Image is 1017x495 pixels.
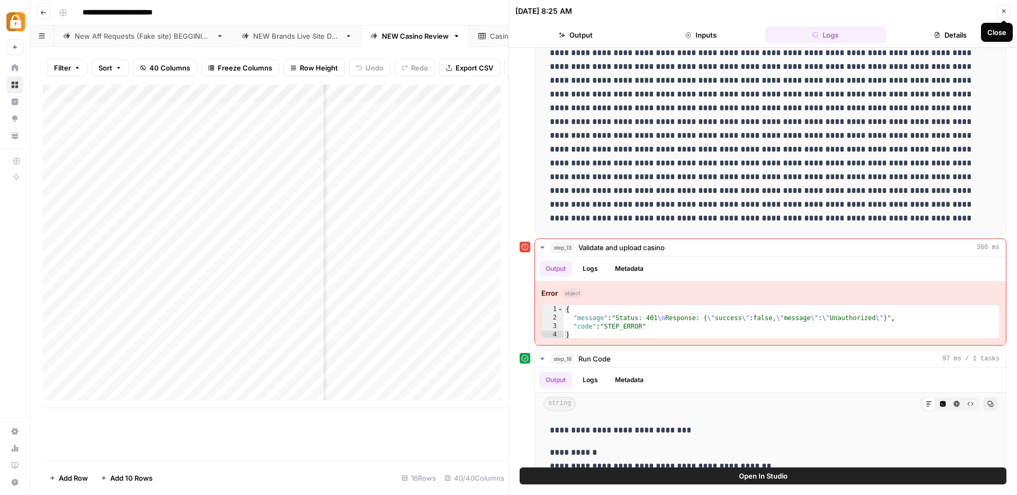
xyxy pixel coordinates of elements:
button: Details [890,26,1011,43]
div: 4 [542,331,564,339]
a: Usage [6,440,23,457]
span: Freeze Columns [218,63,272,73]
button: 40 Columns [133,59,197,76]
button: Workspace: Adzz [6,8,23,35]
div: 40/40 Columns [440,470,508,487]
button: Sort [92,59,129,76]
div: 16 Rows [397,470,440,487]
div: 1 [542,305,564,314]
div: NEW Brands Live Site Data [253,31,341,41]
span: Redo [411,63,428,73]
button: Row Height [283,59,345,76]
div: 97 ms / 1 tasks [535,368,1006,482]
div: 2 [542,314,564,322]
a: NEW Casino Review [361,25,469,47]
a: Home [6,59,23,76]
a: Browse [6,76,23,93]
span: 40 Columns [149,63,190,73]
button: Logs [576,372,604,388]
button: Help + Support [6,474,23,491]
button: Logs [576,261,604,277]
span: 366 ms [977,243,1000,252]
a: Opportunities [6,110,23,127]
div: Casino Review From Brand Sheet [490,31,600,41]
button: Redo [395,59,435,76]
span: Add Row [59,473,88,483]
span: Run Code [578,353,611,364]
button: Freeze Columns [201,59,279,76]
span: Open In Studio [739,471,788,481]
a: Your Data [6,127,23,144]
span: Filter [54,63,71,73]
div: 3 [542,322,564,331]
button: Add Row [43,470,94,487]
a: Learning Hub [6,457,23,474]
button: Undo [349,59,390,76]
span: string [543,397,576,411]
span: Validate and upload casino [578,242,665,253]
button: Output [539,372,572,388]
div: 366 ms [535,257,1006,345]
a: Casino Review From Brand Sheet [469,25,621,47]
a: New Aff Requests (Fake site) BEGGINING [54,25,233,47]
div: New Aff Requests (Fake site) BEGGINING [75,31,212,41]
button: Output [539,261,572,277]
span: Row Height [300,63,338,73]
button: Logs [765,26,886,43]
button: Metadata [609,261,650,277]
strong: Error [541,288,558,298]
span: Toggle code folding, rows 1 through 4 [557,305,563,314]
span: Add 10 Rows [110,473,153,483]
span: Sort [99,63,112,73]
button: Inputs [640,26,761,43]
a: Settings [6,423,23,440]
button: Open In Studio [520,467,1006,484]
span: step_18 [551,353,574,364]
button: Output [515,26,636,43]
a: Insights [6,93,23,110]
button: 366 ms [535,239,1006,256]
button: Add 10 Rows [94,470,159,487]
div: NEW Casino Review [382,31,449,41]
button: Metadata [609,372,650,388]
img: Adzz Logo [6,12,25,31]
button: Export CSV [439,59,500,76]
div: Close [987,27,1006,38]
button: Filter [47,59,87,76]
span: step_13 [551,242,574,253]
button: 97 ms / 1 tasks [535,350,1006,367]
span: object [562,288,583,298]
span: Undo [365,63,383,73]
a: NEW Brands Live Site Data [233,25,361,47]
span: 97 ms / 1 tasks [942,354,1000,364]
span: Export CSV [456,63,493,73]
div: [DATE] 8:25 AM [515,6,572,16]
